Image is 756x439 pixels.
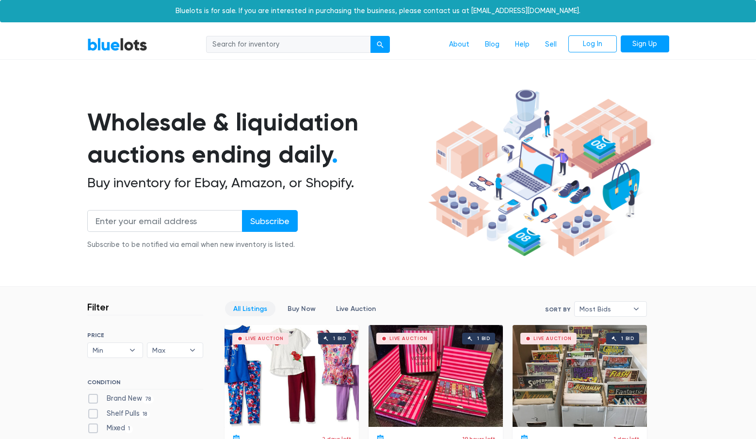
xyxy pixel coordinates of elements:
b: ▾ [626,302,646,316]
a: Live Auction [328,301,384,316]
input: Search for inventory [206,36,371,53]
div: 1 bid [621,336,634,341]
span: 78 [142,395,154,403]
label: Shelf Pulls [87,408,150,419]
span: 1 [125,425,133,433]
a: Live Auction 1 bid [225,325,359,427]
label: Sort By [545,305,570,314]
div: Live Auction [533,336,572,341]
span: Min [93,343,125,358]
input: Subscribe [242,210,298,232]
img: hero-ee84e7d0318cb26816c560f6b4441b76977f77a177738b4e94f68c95b2b83dbb.png [425,85,655,261]
a: Live Auction 1 bid [513,325,647,427]
span: 18 [140,410,150,418]
b: ▾ [182,343,203,358]
a: Buy Now [279,301,324,316]
h6: CONDITION [87,379,203,390]
a: Sign Up [621,35,669,53]
h1: Wholesale & liquidation auctions ending daily [87,106,425,171]
h3: Filter [87,301,109,313]
a: BlueLots [87,37,147,51]
a: Live Auction 1 bid [369,325,503,427]
a: Sell [537,35,564,54]
a: Log In [568,35,617,53]
label: Mixed [87,423,133,434]
b: ▾ [122,343,143,358]
div: Live Auction [245,336,284,341]
div: Live Auction [389,336,428,341]
label: Brand New [87,393,154,404]
div: 1 bid [477,336,490,341]
span: . [332,140,338,169]
a: Blog [477,35,507,54]
div: 1 bid [333,336,346,341]
a: About [441,35,477,54]
a: All Listings [225,301,275,316]
span: Max [152,343,184,358]
input: Enter your email address [87,210,242,232]
div: Subscribe to be notified via email when new inventory is listed. [87,240,298,250]
h6: PRICE [87,332,203,339]
a: Help [507,35,537,54]
h2: Buy inventory for Ebay, Amazon, or Shopify. [87,175,425,191]
span: Most Bids [579,302,628,316]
